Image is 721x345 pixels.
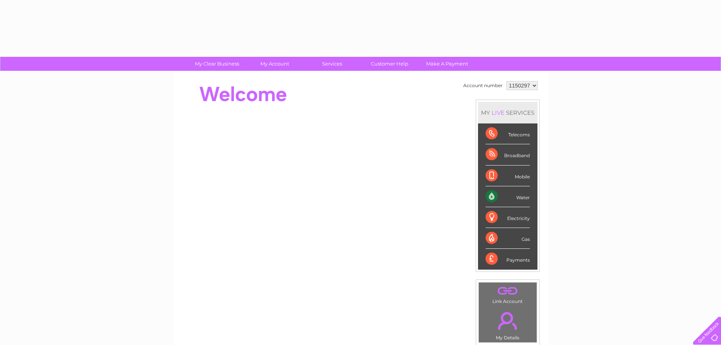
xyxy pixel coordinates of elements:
[416,57,478,71] a: Make A Payment
[478,306,537,343] td: My Details
[486,144,530,165] div: Broadband
[478,282,537,306] td: Link Account
[486,123,530,144] div: Telecoms
[243,57,306,71] a: My Account
[486,228,530,249] div: Gas
[486,207,530,228] div: Electricity
[481,284,535,298] a: .
[461,79,505,92] td: Account number
[186,57,248,71] a: My Clear Business
[301,57,363,71] a: Services
[478,102,537,123] div: MY SERVICES
[358,57,421,71] a: Customer Help
[486,165,530,186] div: Mobile
[486,186,530,207] div: Water
[481,308,535,334] a: .
[490,109,506,116] div: LIVE
[486,249,530,269] div: Payments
